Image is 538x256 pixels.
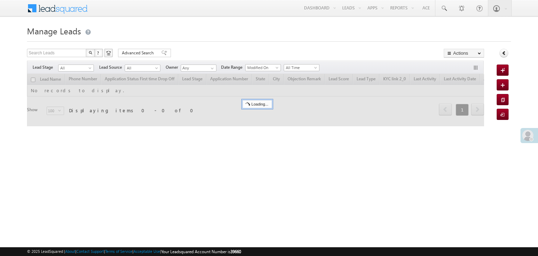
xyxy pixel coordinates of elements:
span: All [58,65,92,71]
span: Date Range [221,64,245,70]
a: All [58,65,94,72]
span: © 2025 LeadSquared | | | | | [27,248,241,255]
span: Your Leadsquared Account Number is [161,249,241,254]
span: ? [97,50,100,56]
button: Actions [444,49,484,58]
span: Lead Stage [33,64,58,70]
a: About [65,249,75,254]
input: Type to Search [181,65,216,72]
a: Show All Items [207,65,216,72]
a: Contact Support [76,249,104,254]
span: Owner [166,64,181,70]
span: Lead Source [99,64,125,70]
span: Modified On [246,65,279,71]
a: All Time [284,64,319,71]
div: Loading... [242,100,272,108]
span: 39660 [230,249,241,254]
a: Terms of Service [105,249,132,254]
span: All [125,65,158,71]
img: Search [89,51,92,54]
button: ? [95,49,103,57]
a: Acceptable Use [133,249,160,254]
span: All Time [284,65,317,71]
span: Advanced Search [122,50,156,56]
span: Manage Leads [27,25,81,36]
a: All [125,65,160,72]
a: Modified On [245,64,281,71]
